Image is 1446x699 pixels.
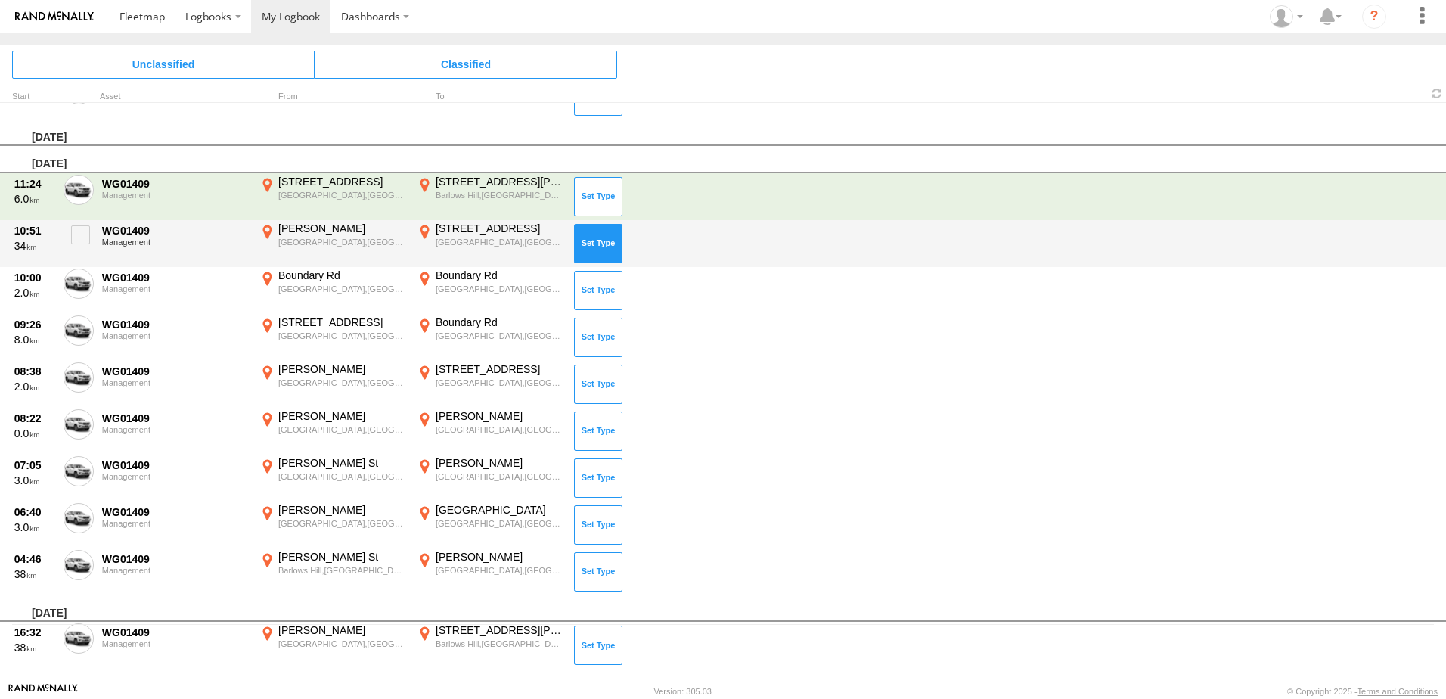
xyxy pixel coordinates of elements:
div: Management [102,425,249,434]
div: Management [102,566,249,575]
button: Click to Set [574,365,622,404]
div: Barlows Hill,[GEOGRAPHIC_DATA] [436,190,563,200]
div: 09:26 [14,318,55,331]
div: [GEOGRAPHIC_DATA],[GEOGRAPHIC_DATA] [436,377,563,388]
div: Version: 305.03 [654,687,712,696]
div: Barlows Hill,[GEOGRAPHIC_DATA] [278,565,406,576]
div: [GEOGRAPHIC_DATA],[GEOGRAPHIC_DATA] [436,237,563,247]
div: Management [102,331,249,340]
div: WG01409 [102,458,249,472]
div: WG01409 [102,318,249,331]
label: Click to View Event Location [414,550,566,594]
label: Click to View Event Location [414,222,566,266]
div: 34 [14,239,55,253]
div: 0.0 [14,427,55,440]
span: Refresh [1428,86,1446,101]
div: [GEOGRAPHIC_DATA],[GEOGRAPHIC_DATA] [436,284,563,294]
div: [STREET_ADDRESS] [278,315,406,329]
div: Barlows Hill,[GEOGRAPHIC_DATA] [436,638,563,649]
div: [PERSON_NAME] [436,409,563,423]
div: [PERSON_NAME] [436,456,563,470]
div: WG01409 [102,552,249,566]
div: 11:24 [14,177,55,191]
label: Click to View Event Location [257,503,408,547]
button: Click to Set [574,177,622,216]
div: [GEOGRAPHIC_DATA],[GEOGRAPHIC_DATA] [436,565,563,576]
div: Boundary Rd [278,269,406,282]
span: Click to view Classified Trips [315,51,617,78]
div: © Copyright 2025 - [1287,687,1438,696]
div: 38 [14,567,55,581]
label: Click to View Event Location [257,550,408,594]
div: Asset [100,93,251,101]
div: WG01409 [102,626,249,639]
div: Craig Lipsey [1264,5,1308,28]
div: Management [102,519,249,528]
label: Click to View Event Location [414,269,566,312]
button: Click to Set [574,224,622,263]
label: Click to View Event Location [257,623,408,667]
div: [PERSON_NAME] [278,409,406,423]
div: 07:05 [14,458,55,472]
div: [GEOGRAPHIC_DATA],[GEOGRAPHIC_DATA] [278,331,406,341]
div: [STREET_ADDRESS] [436,362,563,376]
div: [GEOGRAPHIC_DATA],[GEOGRAPHIC_DATA] [278,190,406,200]
div: 06:40 [14,505,55,519]
label: Click to View Event Location [414,623,566,667]
label: Click to View Event Location [414,315,566,359]
div: WG01409 [102,505,249,519]
button: Click to Set [574,271,622,310]
div: 10:51 [14,224,55,238]
label: Click to View Event Location [257,362,408,406]
div: WG01409 [102,177,249,191]
button: Click to Set [574,552,622,592]
div: Management [102,238,249,247]
div: Management [102,191,249,200]
label: Click to View Event Location [257,456,408,500]
div: [PERSON_NAME] [278,623,406,637]
div: Management [102,639,249,648]
div: [GEOGRAPHIC_DATA],[GEOGRAPHIC_DATA] [278,471,406,482]
div: [PERSON_NAME] [278,362,406,376]
div: Management [102,284,249,294]
button: Click to Set [574,458,622,498]
div: Management [102,472,249,481]
div: [GEOGRAPHIC_DATA],[GEOGRAPHIC_DATA] [436,331,563,341]
div: 08:38 [14,365,55,378]
div: 04:46 [14,552,55,566]
div: [GEOGRAPHIC_DATA] [436,503,563,517]
div: [GEOGRAPHIC_DATA],[GEOGRAPHIC_DATA] [278,377,406,388]
label: Click to View Event Location [257,409,408,453]
button: Click to Set [574,505,622,545]
div: 8.0 [14,333,55,346]
div: [GEOGRAPHIC_DATA],[GEOGRAPHIC_DATA] [278,424,406,435]
div: [PERSON_NAME] [278,503,406,517]
div: [PERSON_NAME] [436,550,563,564]
div: [GEOGRAPHIC_DATA],[GEOGRAPHIC_DATA] [436,518,563,529]
div: [GEOGRAPHIC_DATA],[GEOGRAPHIC_DATA] [278,237,406,247]
div: [GEOGRAPHIC_DATA],[GEOGRAPHIC_DATA] [278,638,406,649]
div: [STREET_ADDRESS][PERSON_NAME] [436,623,563,637]
button: Click to Set [574,412,622,451]
div: Boundary Rd [436,315,563,329]
label: Click to View Event Location [257,269,408,312]
div: [GEOGRAPHIC_DATA],[GEOGRAPHIC_DATA] [278,284,406,294]
label: Click to View Event Location [414,362,566,406]
div: 08:22 [14,412,55,425]
div: 38 [14,641,55,654]
div: Boundary Rd [436,269,563,282]
i: ? [1362,5,1386,29]
div: [GEOGRAPHIC_DATA],[GEOGRAPHIC_DATA] [436,424,563,435]
div: 16:32 [14,626,55,639]
a: Terms and Conditions [1358,687,1438,696]
label: Click to View Event Location [257,222,408,266]
button: Click to Set [574,318,622,357]
button: Click to Set [574,626,622,665]
div: [PERSON_NAME] St [278,550,406,564]
div: [STREET_ADDRESS] [436,222,563,235]
img: rand-logo.svg [15,11,94,22]
label: Click to View Event Location [414,456,566,500]
div: WG01409 [102,365,249,378]
div: 6.0 [14,192,55,206]
div: WG01409 [102,271,249,284]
